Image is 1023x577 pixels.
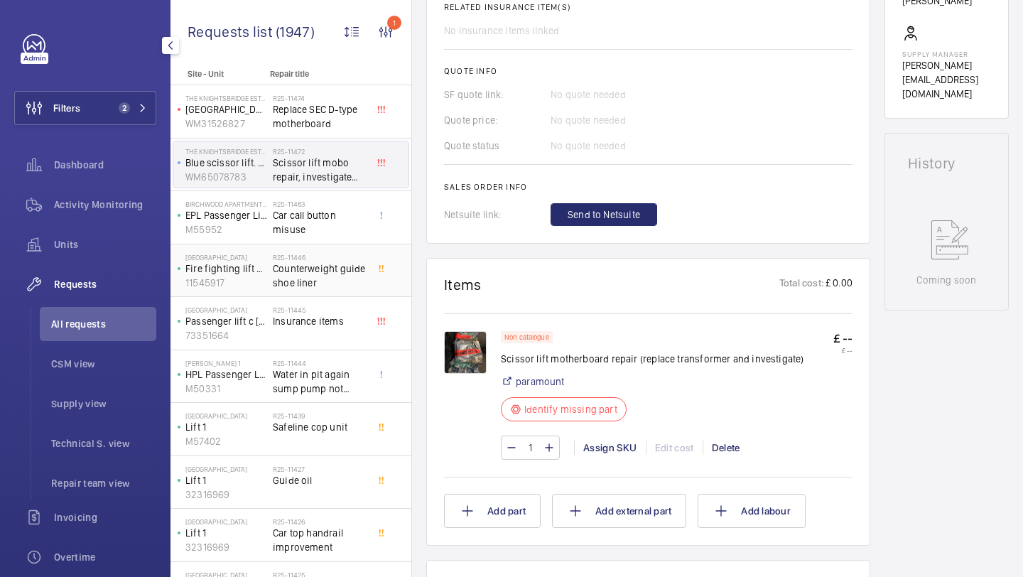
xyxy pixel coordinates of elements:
h2: R25-11426 [273,517,367,526]
p: Non catalogue [504,335,549,340]
span: Dashboard [54,158,156,172]
p: £ -- [833,331,852,346]
button: Add labour [698,494,806,528]
button: Filters2 [14,91,156,125]
div: Delete [703,441,749,455]
span: Counterweight guide shoe liner [273,261,367,290]
p: Site - Unit [170,69,264,79]
span: Car top handrail improvement [273,526,367,554]
p: Blue scissor lift. service yard 404396 [185,156,267,170]
p: £ 0.00 [824,276,852,293]
span: Requests list [188,23,276,41]
p: M50331 [185,382,267,396]
span: Send to Netsuite [568,207,640,222]
span: Supply view [51,397,156,411]
button: Send to Netsuite [551,203,657,226]
span: Car call button misuse [273,208,367,237]
p: Fire fighting lift mp500 [185,261,267,276]
p: HPL Passenger Lift [185,367,267,382]
span: Units [54,237,156,252]
span: Guide oil [273,473,367,487]
h2: R25-11445 [273,306,367,314]
p: £ -- [833,346,852,355]
p: [GEOGRAPHIC_DATA] [185,411,267,420]
p: EPL Passenger Lift No 2 [185,208,267,222]
span: Technical S. view [51,436,156,451]
span: Requests [54,277,156,291]
h2: R25-11474 [273,94,367,102]
p: 32316969 [185,487,267,502]
p: WM31526827 [185,117,267,131]
h2: Quote info [444,66,852,76]
span: Invoicing [54,510,156,524]
div: Assign SKU [574,441,646,455]
p: [PERSON_NAME] 1 [185,359,267,367]
span: Filters [53,101,80,115]
p: Repair title [270,69,364,79]
h2: R25-11446 [273,253,367,261]
p: WM65078783 [185,170,267,184]
span: Repair team view [51,476,156,490]
span: All requests [51,317,156,331]
p: Lift 1 [185,473,267,487]
p: [GEOGRAPHIC_DATA] [185,465,267,473]
h1: Items [444,276,482,293]
span: CSM view [51,357,156,371]
h2: Sales order info [444,182,852,192]
button: Add external part [552,494,686,528]
span: Scissor lift mobo repair, investigate with set of drawings [273,156,367,184]
p: Lift 1 [185,526,267,540]
h2: R25-11439 [273,411,367,420]
span: Safeline cop unit [273,420,367,434]
p: The Knightsbridge Estate [185,94,267,102]
p: Lift 1 [185,420,267,434]
p: M55952 [185,222,267,237]
p: [GEOGRAPHIC_DATA] [185,102,267,117]
h1: History [908,156,985,171]
p: [GEOGRAPHIC_DATA] [185,517,267,526]
span: Insurance items [273,314,367,328]
p: [GEOGRAPHIC_DATA] [185,306,267,314]
p: Coming soon [916,273,976,287]
h2: R25-11427 [273,465,367,473]
p: [PERSON_NAME][EMAIL_ADDRESS][DOMAIN_NAME] [902,58,991,101]
span: Overtime [54,550,156,564]
button: Add part [444,494,541,528]
span: 2 [119,102,130,114]
h2: R25-11463 [273,200,367,208]
p: The Knightsbridge Estate [185,147,267,156]
p: Scissor lift motherboard repair (replace transformer and investigate) [501,352,804,366]
p: Identify missing part [524,402,617,416]
h2: Related insurance item(s) [444,2,852,12]
h2: R25-11444 [273,359,367,367]
span: Water in pit again sump pump not working [273,367,367,396]
p: Total cost: [779,276,824,293]
p: Birchwood Apartments - High Risk Building [185,200,267,208]
p: 11545917 [185,276,267,290]
p: M57402 [185,434,267,448]
span: Replace SEC D-type motherboard [273,102,367,131]
span: Activity Monitoring [54,198,156,212]
p: Supply manager [902,50,991,58]
p: 73351664 [185,328,267,343]
p: [GEOGRAPHIC_DATA] [185,253,267,261]
a: paramount [516,374,565,389]
p: Passenger lift c [PERSON_NAME]/selcom [185,314,267,328]
img: 1756393901785-16042273-7166-4197-beaa-af5136f00c6f [444,331,487,374]
p: 32316969 [185,540,267,554]
h2: R25-11472 [273,147,367,156]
